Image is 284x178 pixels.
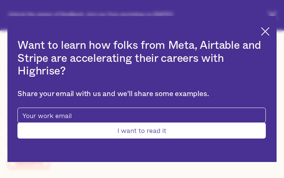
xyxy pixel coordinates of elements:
[17,90,265,99] div: Share your email with us and we'll share some examples.
[261,27,270,36] img: Cross icon
[17,108,265,123] input: Your work email
[17,108,265,139] form: pop-up-modal-form
[17,39,265,78] h2: Want to learn how folks from Meta, Airtable and Stripe are accelerating their careers with Highrise?
[17,123,265,139] input: I want to read it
